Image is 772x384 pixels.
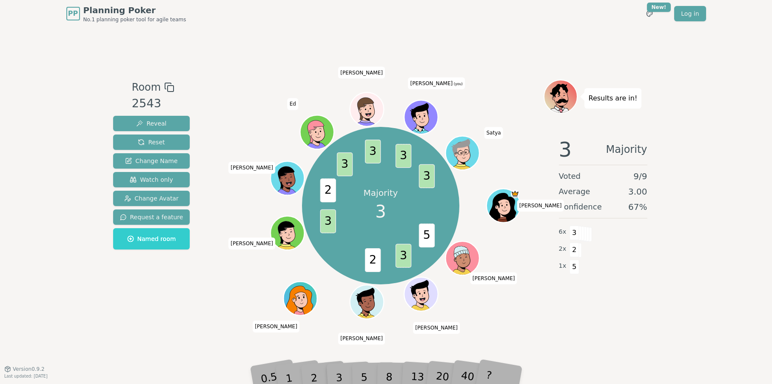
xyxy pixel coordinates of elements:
span: 3 [570,226,579,240]
span: 3 [396,244,411,267]
span: Confidence [559,201,602,213]
span: 5 [570,260,579,274]
span: Click to change your name [470,272,517,284]
span: Last updated: [DATE] [4,374,48,378]
span: Click to change your name [408,77,465,89]
span: (you) [453,82,463,86]
span: Reveal [136,119,166,128]
button: Click to change your avatar [405,101,437,133]
span: Room [132,80,161,95]
span: 3 [337,152,353,176]
p: Results are in! [589,92,638,104]
div: 2543 [132,95,174,112]
span: Click to change your name [484,127,503,139]
span: 9 / 9 [633,170,647,182]
span: 2 x [559,244,567,254]
span: Voted [559,170,581,182]
button: Watch only [113,172,190,187]
span: 6 x [559,227,567,237]
span: 2 [570,243,579,257]
div: New! [647,3,671,12]
span: 3 [559,139,572,160]
span: Named room [127,235,176,243]
span: 3.00 [628,186,647,198]
button: Version0.9.2 [4,366,45,373]
span: Average [559,186,590,198]
span: Reset [138,138,165,146]
span: Watch only [130,175,173,184]
button: Change Avatar [113,191,190,206]
button: New! [642,6,657,21]
span: Change Name [125,157,177,165]
span: 2 [365,248,381,272]
span: 3 [375,199,386,224]
p: Majority [364,187,398,199]
button: Named room [113,228,190,249]
span: Click to change your name [288,98,298,110]
span: Click to change your name [338,67,385,79]
button: Request a feature [113,209,190,225]
span: No.1 planning poker tool for agile teams [83,16,186,23]
span: Majority [606,139,647,160]
span: Click to change your name [517,200,564,212]
span: Change Avatar [124,194,179,203]
a: Log in [674,6,706,21]
span: Click to change your name [228,162,275,174]
span: PP [68,9,78,19]
button: Change Name [113,153,190,169]
span: Nancy is the host [511,190,519,198]
span: 2 [320,178,336,202]
span: Click to change your name [253,321,299,332]
span: 3 [365,139,381,163]
span: 3 [396,144,411,168]
button: Reset [113,135,190,150]
span: Planning Poker [83,4,186,16]
span: Click to change your name [338,332,385,344]
span: 67 % [628,201,647,213]
span: Click to change your name [228,238,275,249]
span: 5 [419,224,435,247]
span: 3 [419,164,435,188]
span: 1 x [559,261,567,271]
span: Request a feature [120,213,183,221]
span: Version 0.9.2 [13,366,45,373]
span: 3 [320,209,336,233]
a: PPPlanning PokerNo.1 planning poker tool for agile teams [66,4,186,23]
span: Click to change your name [413,322,460,334]
button: Reveal [113,116,190,131]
